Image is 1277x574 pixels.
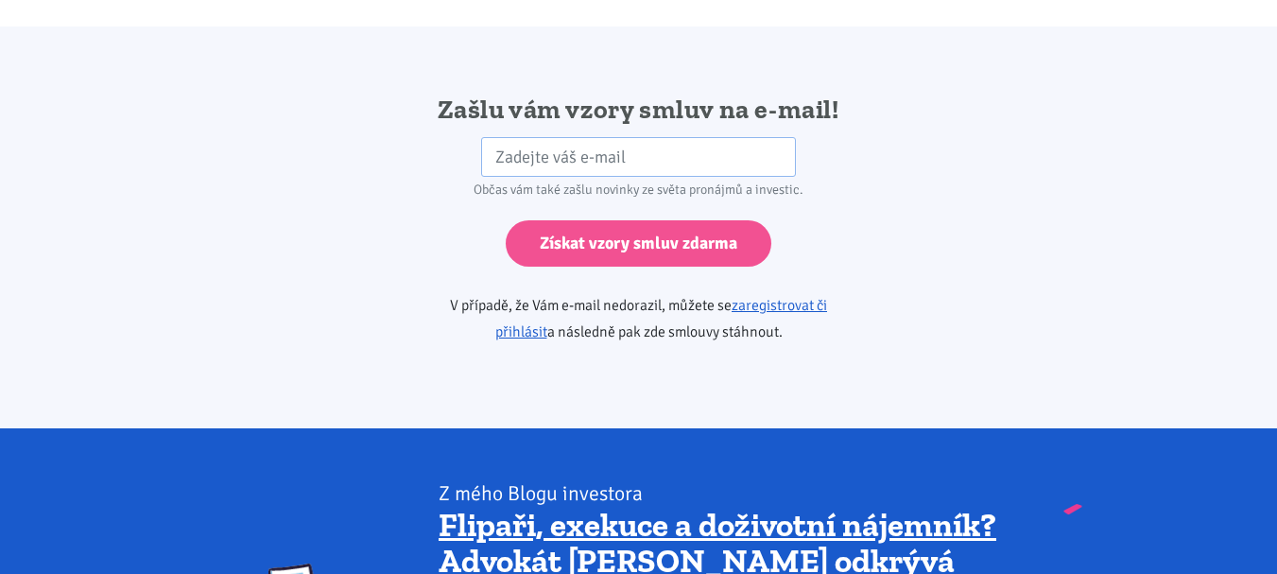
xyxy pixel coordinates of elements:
div: Občas vám také zašlu novinky ze světa pronájmů a investic. [396,177,881,203]
input: Získat vzory smluv zdarma [506,220,771,267]
p: V případě, že Vám e-mail nedorazil, můžete se a následně pak zde smlouvy stáhnout. [396,292,881,345]
input: Zadejte váš e-mail [481,137,796,178]
h2: Zašlu vám vzory smluv na e-mail! [396,93,881,127]
div: Z mého Blogu investora [439,480,1009,507]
